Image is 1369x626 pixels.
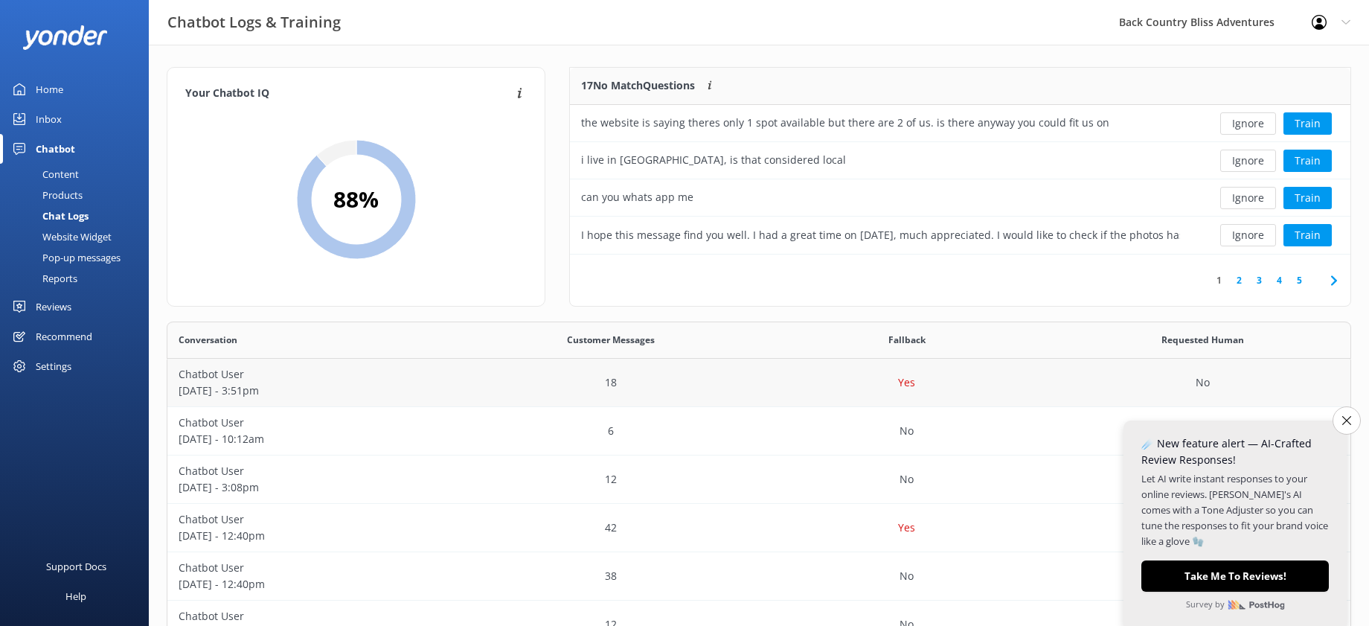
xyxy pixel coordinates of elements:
p: Yes [898,520,915,536]
a: Pop-up messages [9,247,149,268]
p: [DATE] - 10:12am [179,431,452,447]
div: row [167,504,1351,552]
div: row [167,552,1351,601]
p: 38 [605,568,617,584]
div: grid [570,105,1350,254]
div: Home [36,74,63,104]
p: Chatbot User [179,366,452,383]
p: 12 [605,471,617,488]
div: row [570,142,1350,179]
div: Help [65,581,86,611]
p: 6 [608,423,614,439]
p: Chatbot User [179,560,452,576]
p: No [1196,374,1210,391]
div: Chat Logs [9,205,89,226]
button: Train [1283,150,1332,172]
div: row [167,407,1351,456]
p: [DATE] - 12:40pm [179,576,452,593]
p: 17 No Match Questions [581,77,695,94]
a: Website Widget [9,226,149,247]
a: 1 [1209,273,1229,287]
div: Support Docs [46,552,106,581]
p: [DATE] - 12:40pm [179,528,452,544]
p: Yes [898,374,915,391]
span: Conversation [179,333,237,347]
a: 3 [1249,273,1269,287]
div: Reports [9,268,77,289]
div: row [570,217,1350,254]
div: Settings [36,351,71,381]
p: 18 [605,374,617,391]
div: the website is saying theres only 1 spot available but there are 2 of us. is there anyway you cou... [581,115,1109,131]
div: row [167,456,1351,504]
div: can you whats app me [581,189,693,205]
p: No [900,471,914,488]
button: Train [1283,224,1332,246]
h4: Your Chatbot IQ [185,86,513,102]
p: Chatbot User [179,415,452,431]
div: Website Widget [9,226,112,247]
a: Chat Logs [9,205,149,226]
div: row [570,105,1350,142]
p: No [900,423,914,439]
div: row [570,179,1350,217]
a: 4 [1269,273,1289,287]
div: Content [9,164,79,185]
p: Chatbot User [179,608,452,625]
div: Inbox [36,104,62,134]
div: i live in [GEOGRAPHIC_DATA], is that considered local [581,152,846,168]
a: Reports [9,268,149,289]
button: Train [1283,187,1332,209]
span: Customer Messages [567,333,655,347]
a: Content [9,164,149,185]
div: Products [9,185,83,205]
div: Chatbot [36,134,75,164]
button: Ignore [1220,224,1276,246]
button: Ignore [1220,112,1276,135]
p: [DATE] - 3:08pm [179,479,452,496]
p: 42 [605,520,617,536]
span: Fallback [888,333,926,347]
button: Ignore [1220,187,1276,209]
p: Chatbot User [179,463,452,479]
p: No [900,568,914,584]
button: Ignore [1220,150,1276,172]
span: Requested Human [1161,333,1244,347]
div: row [167,359,1351,407]
div: Recommend [36,322,92,351]
p: [DATE] - 3:51pm [179,383,452,399]
button: Train [1283,112,1332,135]
a: 2 [1229,273,1249,287]
h3: Chatbot Logs & Training [167,10,341,34]
a: Products [9,185,149,205]
a: 5 [1289,273,1309,287]
h2: 88 % [333,182,379,217]
div: Pop-up messages [9,247,121,268]
img: yonder-white-logo.png [22,25,108,50]
p: Chatbot User [179,511,452,528]
div: I hope this message find you well. I had a great time on [DATE], much appreciated. I would like t... [581,227,1180,243]
div: Reviews [36,292,71,322]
